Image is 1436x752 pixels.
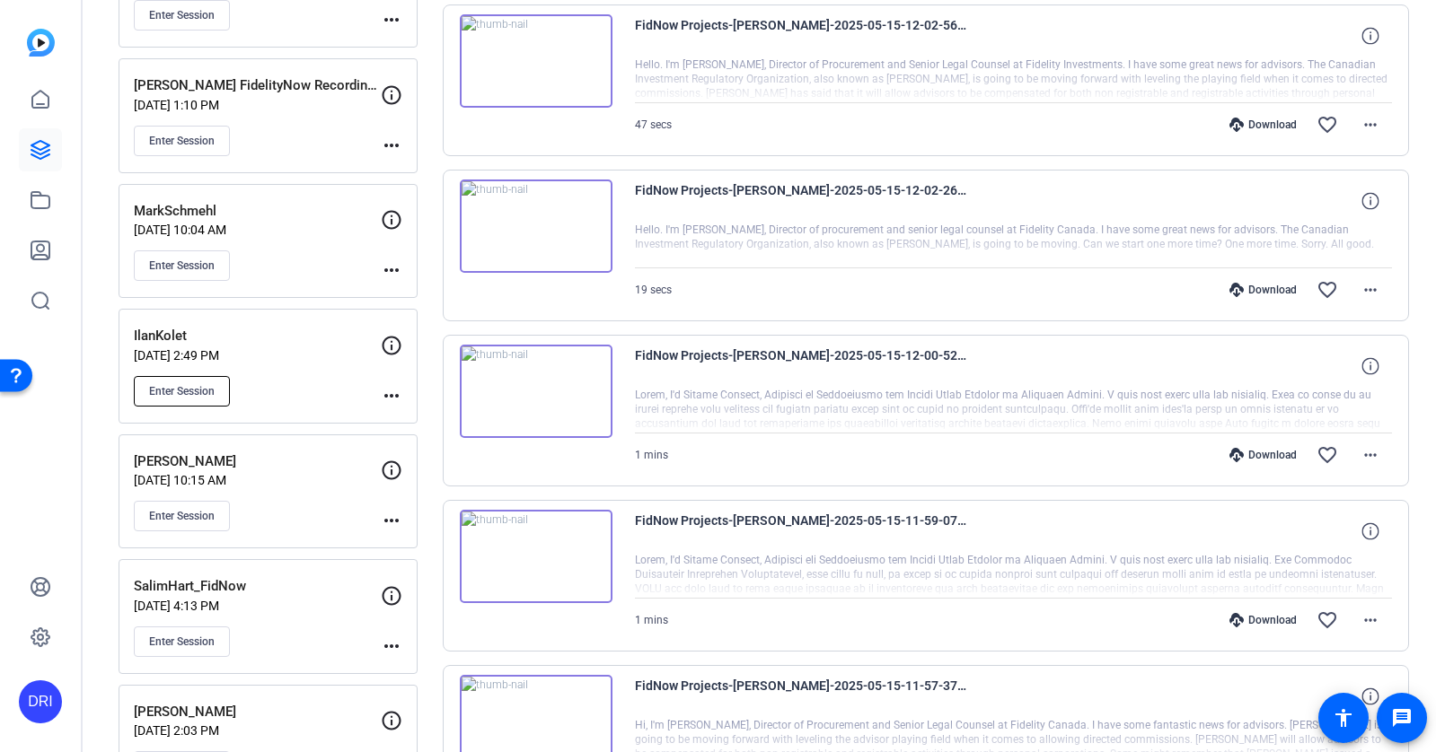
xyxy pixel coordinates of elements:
span: FidNow Projects-[PERSON_NAME]-2025-05-15-12-02-26-467-0 [635,179,967,223]
img: thumb-nail [460,14,612,108]
span: Enter Session [149,384,215,398]
mat-icon: favorite_border [1317,609,1338,631]
span: Enter Session [149,258,215,273]
span: 1 mins [635,614,668,626]
div: Download [1220,283,1306,297]
span: Enter Session [149,509,215,523]
img: thumb-nail [460,179,612,273]
div: Download [1220,613,1306,627]
mat-icon: favorite_border [1317,279,1338,301]
div: Download [1220,118,1306,132]
mat-icon: more_horiz [381,510,402,531]
p: SalimHart_FidNow [134,576,381,597]
span: FidNow Projects-[PERSON_NAME]-2025-05-15-12-00-52-043-0 [635,345,967,388]
p: [DATE] 10:15 AM [134,473,381,487]
button: Enter Session [134,250,230,281]
span: Enter Session [149,134,215,148]
p: [PERSON_NAME] [134,702,381,722]
mat-icon: more_horiz [381,635,402,657]
mat-icon: more_horiz [381,135,402,156]
mat-icon: more_horiz [1360,279,1381,301]
span: 1 mins [635,449,668,461]
p: [PERSON_NAME] FidelityNow Recording Session [134,75,381,96]
button: Enter Session [134,126,230,156]
mat-icon: more_horiz [381,385,402,407]
span: Enter Session [149,634,215,649]
mat-icon: more_horiz [1360,444,1381,466]
span: 19 secs [635,284,672,296]
p: IlanKolet [134,326,381,346]
button: Enter Session [134,626,230,657]
p: [DATE] 2:03 PM [134,723,381,738]
mat-icon: more_horiz [1360,609,1381,631]
p: [PERSON_NAME] [134,451,381,472]
p: [DATE] 10:04 AM [134,223,381,237]
mat-icon: favorite_border [1317,444,1338,466]
img: blue-gradient.svg [27,29,55,57]
button: Enter Session [134,376,230,407]
img: thumb-nail [460,510,612,603]
mat-icon: favorite_border [1317,114,1338,136]
div: DRI [19,680,62,723]
button: Enter Session [134,501,230,531]
span: FidNow Projects-[PERSON_NAME]-2025-05-15-11-57-37-612-0 [635,675,967,718]
mat-icon: more_horiz [381,259,402,281]
div: Download [1220,448,1306,462]
p: [DATE] 1:10 PM [134,98,381,112]
p: [DATE] 4:13 PM [134,599,381,613]
mat-icon: more_horiz [381,9,402,31]
span: FidNow Projects-[PERSON_NAME]-2025-05-15-11-59-07-203-0 [635,510,967,553]
span: Enter Session [149,8,215,22]
mat-icon: message [1391,707,1413,729]
mat-icon: accessibility [1333,707,1354,729]
span: FidNow Projects-[PERSON_NAME]-2025-05-15-12-02-56-500-0 [635,14,967,57]
span: 47 secs [635,118,672,131]
img: thumb-nail [460,345,612,438]
mat-icon: more_horiz [1360,114,1381,136]
p: [DATE] 2:49 PM [134,348,381,363]
p: MarkSchmehl [134,201,381,222]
